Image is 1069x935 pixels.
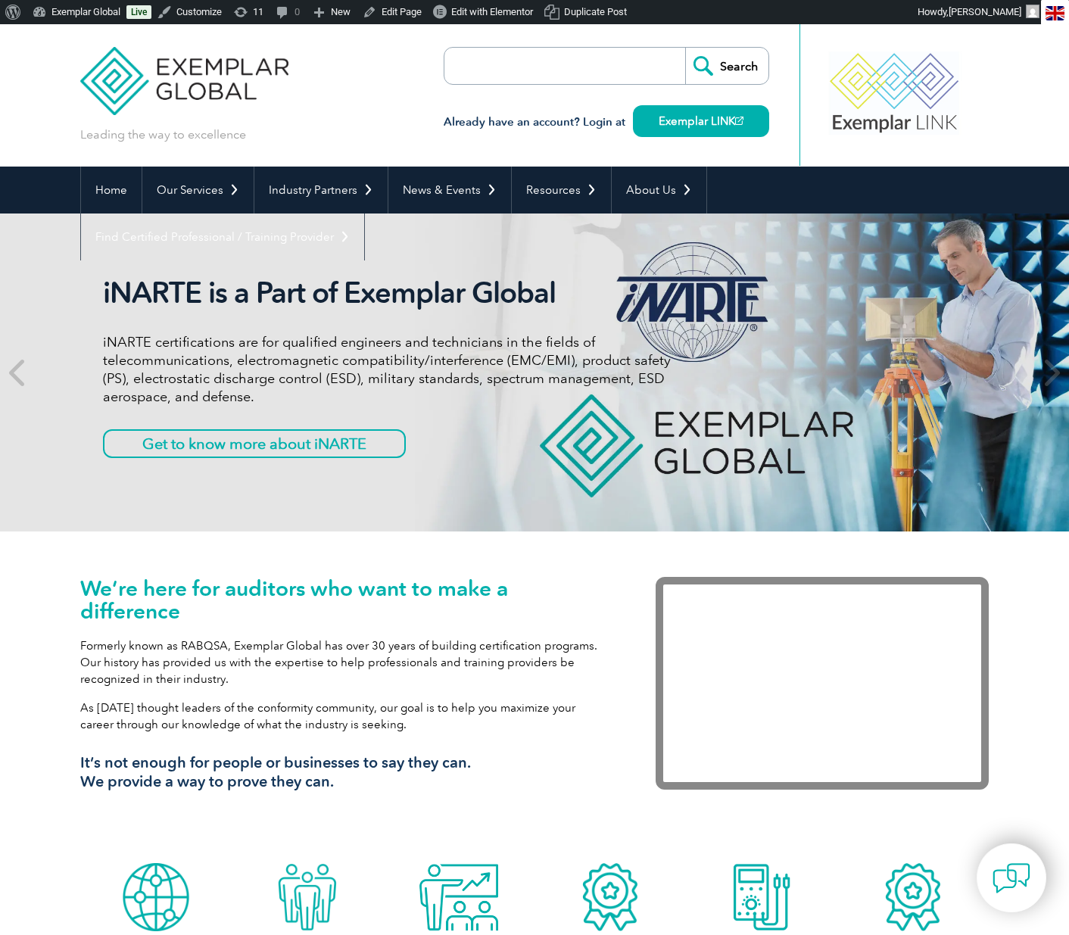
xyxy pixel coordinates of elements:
a: Get to know more about iNARTE [103,429,406,458]
a: News & Events [388,167,511,213]
p: Formerly known as RABQSA, Exemplar Global has over 30 years of building certification programs. O... [80,637,610,687]
h3: Already have an account? Login at [444,113,769,132]
a: Resources [512,167,611,213]
p: Leading the way to excellence [80,126,246,143]
h2: iNARTE is a Part of Exemplar Global [103,276,671,310]
img: Exemplar Global [80,24,288,115]
p: iNARTE certifications are for qualified engineers and technicians in the fields of telecommunicat... [103,333,671,406]
span: [PERSON_NAME] [949,6,1021,17]
img: en [1046,6,1064,20]
a: Exemplar LINK [633,105,769,137]
span: Edit with Elementor [451,6,533,17]
a: Live [126,5,151,19]
h1: We’re here for auditors who want to make a difference [80,577,610,622]
iframe: Exemplar Global: Working together to make a difference [656,577,989,790]
img: contact-chat.png [993,859,1030,897]
a: Our Services [142,167,254,213]
img: open_square.png [735,117,743,125]
h3: It’s not enough for people or businesses to say they can. We provide a way to prove they can. [80,753,610,791]
a: Home [81,167,142,213]
a: Industry Partners [254,167,388,213]
a: About Us [612,167,706,213]
p: As [DATE] thought leaders of the conformity community, our goal is to help you maximize your care... [80,700,610,733]
a: Find Certified Professional / Training Provider [81,213,364,260]
input: Search [685,48,768,84]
